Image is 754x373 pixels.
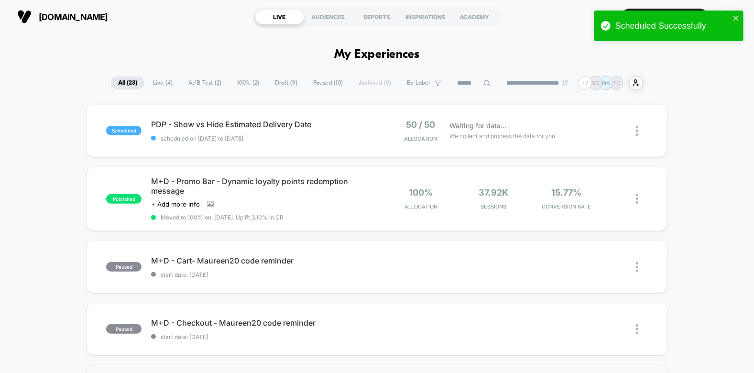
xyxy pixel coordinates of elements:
[334,48,420,62] h1: My Experiences
[459,203,527,210] span: Sessions
[111,77,144,89] span: All ( 23 )
[151,200,200,208] span: + Add more info
[151,318,376,328] span: M+D - Checkout - Maureen20 code reminder
[602,79,610,87] p: NA
[146,77,180,89] span: Live ( 4 )
[230,77,266,89] span: 100% ( 2 )
[715,7,740,27] button: WL
[409,187,433,197] span: 100%
[402,9,450,24] div: INSPIRATIONS
[39,12,108,22] span: [DOMAIN_NAME]
[562,80,568,86] img: end
[636,126,638,136] img: close
[151,256,376,265] span: M+D - Cart- Maureen20 code reminder
[404,203,437,210] span: Allocation
[479,187,508,197] span: 37.92k
[718,8,737,26] div: WL
[151,271,376,278] span: start date: [DATE]
[551,187,581,197] span: 15.77%
[406,120,435,130] span: 50 / 50
[636,324,638,334] img: close
[17,10,32,24] img: Visually logo
[449,121,506,131] span: Waiting for data...
[733,14,740,23] button: close
[304,9,353,24] div: AUDIENCES
[151,135,376,142] span: scheduled on [DATE] to [DATE]
[407,79,430,87] span: By Label
[161,214,284,221] span: Moved to 100% on: [DATE] . Uplift: 3.10% in CR
[449,132,555,141] span: We collect and process the data for you
[591,79,600,87] p: SG
[181,77,229,89] span: A/B Test ( 2 )
[151,176,376,196] span: M+D - Promo Bar - Dynamic loyalty points redemption message
[106,324,142,334] span: paused
[106,194,142,204] span: published
[268,77,305,89] span: Draft ( 9 )
[404,135,437,142] span: Allocation
[106,262,142,272] span: paused
[450,9,499,24] div: ACADEMY
[615,21,730,31] div: Scheduled Successfully
[255,9,304,24] div: LIVE
[636,194,638,204] img: close
[636,262,638,272] img: close
[306,77,350,89] span: Paused ( 10 )
[578,76,592,90] div: + 7
[151,333,376,340] span: start date: [DATE]
[151,120,376,129] span: PDP - Show vs Hide Estimated Delivery Date
[612,79,621,87] p: TC
[106,126,142,135] span: scheduled
[353,9,402,24] div: REPORTS
[14,9,111,24] button: [DOMAIN_NAME]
